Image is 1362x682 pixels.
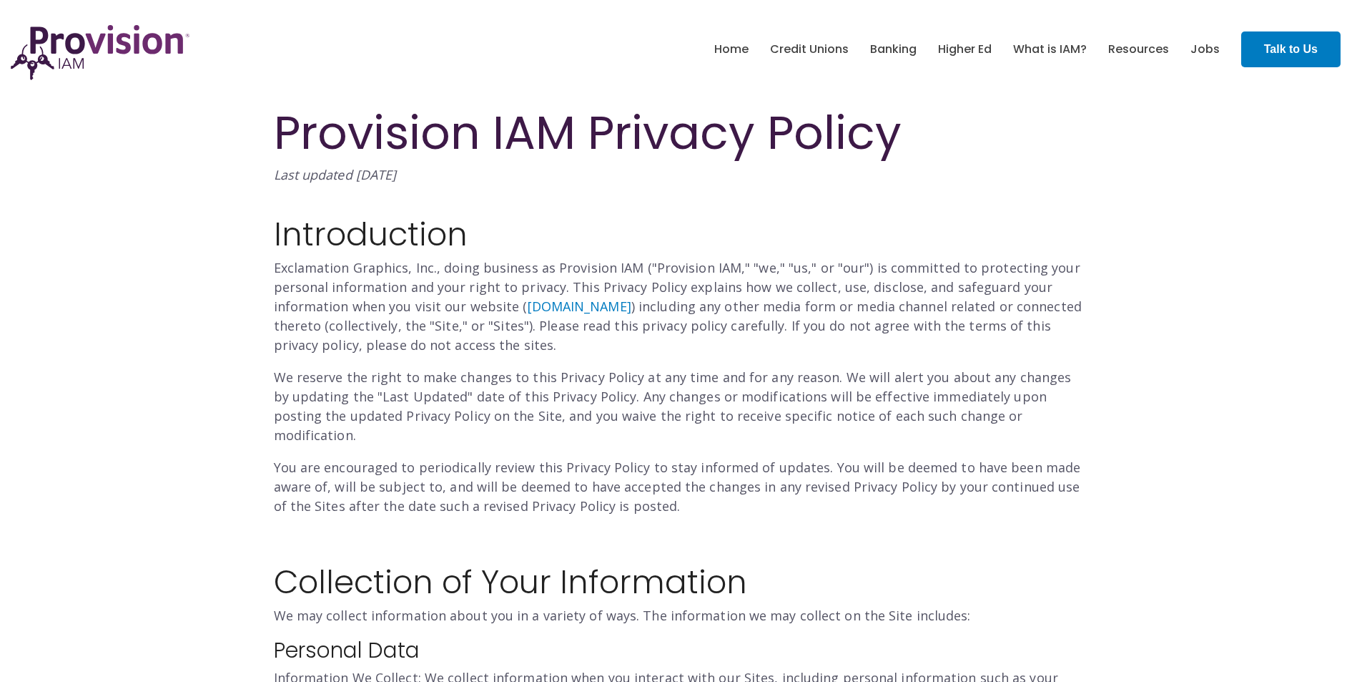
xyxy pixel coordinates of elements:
a: Resources [1108,37,1169,62]
a: [DOMAIN_NAME] [528,298,631,315]
p: ("Provision IAM," "we," "us," or "our") is committed to protecting your personal information and ... [274,258,1089,355]
h1: Provision IAM Privacy Policy [274,107,1089,159]
nav: menu [704,26,1230,72]
h2: Introduction [274,217,1089,253]
a: Banking [870,37,917,62]
a: Credit Unions [770,37,849,62]
strong: Talk to Us [1264,43,1318,55]
img: ProvisionIAM-Logo-Purple [11,25,189,80]
em: Last updated [DATE] [274,166,397,183]
a: What is IAM? [1013,37,1087,62]
span: Exclamation Graphics, Inc., doing business as Provision IAM [274,259,644,276]
p: We reserve the right to make changes to this Privacy Policy at any time and for any reason. of th... [274,368,1089,445]
a: Jobs [1190,37,1220,62]
a: Higher Ed [938,37,992,62]
p: We may collect information about you in a variety of ways. The information we may collect on the ... [274,606,1089,625]
p: You are encouraged to periodically review this Privacy Policy to stay informed of updates. You wi... [274,458,1089,516]
a: Home [714,37,749,62]
h2: Collection of Your Information [274,529,1089,600]
a: Talk to Us [1241,31,1341,67]
h3: Personal Data [274,638,1089,662]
